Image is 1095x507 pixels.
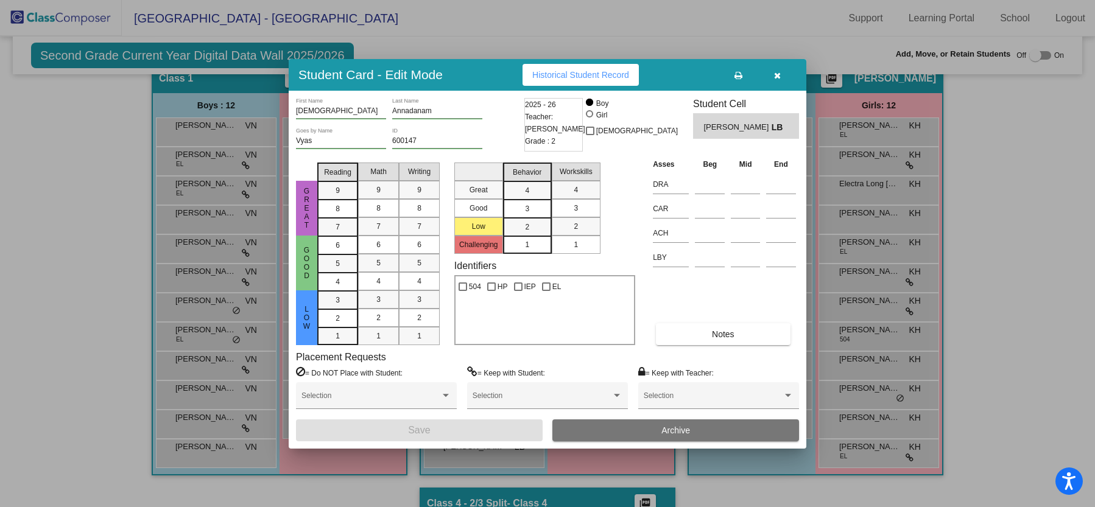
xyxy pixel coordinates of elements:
span: 7 [376,221,381,232]
span: 1 [417,330,421,341]
input: assessment [653,224,689,242]
input: assessment [653,248,689,267]
span: HP [498,279,508,294]
span: 5 [417,257,421,268]
span: 3 [574,203,578,214]
span: 2 [376,312,381,323]
span: 2 [417,312,421,323]
input: assessment [653,200,689,218]
span: Behavior [513,167,541,178]
th: Mid [728,158,763,171]
span: 6 [336,240,340,251]
span: [DEMOGRAPHIC_DATA] [596,124,678,138]
label: = Keep with Teacher: [638,366,714,379]
span: 504 [469,279,481,294]
h3: Student Card - Edit Mode [298,67,443,82]
span: Save [408,425,430,435]
span: 9 [376,184,381,195]
label: = Do NOT Place with Student: [296,366,403,379]
span: 4 [525,185,529,196]
span: Grade : 2 [525,135,555,147]
button: Save [296,419,543,441]
span: IEP [524,279,536,294]
span: Notes [712,329,734,339]
span: Writing [408,166,431,177]
span: 9 [417,184,421,195]
span: Good [301,246,312,280]
button: Notes [656,323,790,345]
span: 4 [574,184,578,195]
span: Historical Student Record [532,70,629,80]
span: 2025 - 26 [525,99,556,111]
span: Teacher: [PERSON_NAME] [525,111,585,135]
span: 8 [417,203,421,214]
span: 4 [417,276,421,287]
span: Low [301,305,312,330]
span: 2 [525,222,529,233]
span: 7 [336,222,340,233]
span: 5 [336,258,340,269]
span: 6 [417,239,421,250]
span: EL [552,279,562,294]
label: Identifiers [454,260,496,271]
input: assessment [653,175,689,194]
input: Enter ID [392,137,482,145]
span: 4 [336,276,340,287]
span: 3 [376,294,381,305]
span: Workskills [560,166,593,177]
span: [PERSON_NAME] [703,121,771,134]
span: 8 [376,203,381,214]
span: 8 [336,203,340,214]
label: Placement Requests [296,351,386,363]
span: 7 [417,221,421,232]
span: 4 [376,276,381,287]
div: Girl [596,110,608,121]
span: 3 [417,294,421,305]
th: Asses [650,158,692,171]
span: 9 [336,185,340,196]
div: Boy [596,98,609,109]
span: Reading [324,167,351,178]
span: Great [301,187,312,229]
span: 3 [525,203,529,214]
span: 3 [336,295,340,306]
th: End [763,158,799,171]
span: 2 [574,221,578,232]
button: Archive [552,419,799,441]
input: goes by name [296,137,386,145]
th: Beg [692,158,728,171]
span: 6 [376,239,381,250]
span: Math [370,166,387,177]
span: 1 [376,330,381,341]
h3: Student Cell [693,98,799,110]
span: 2 [336,313,340,324]
span: 1 [336,330,340,341]
label: = Keep with Student: [467,366,545,379]
button: Historical Student Record [523,64,639,86]
span: Archive [661,425,690,435]
span: LB [772,121,789,134]
span: 5 [376,257,381,268]
span: 1 [574,239,578,250]
span: 1 [525,239,529,250]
